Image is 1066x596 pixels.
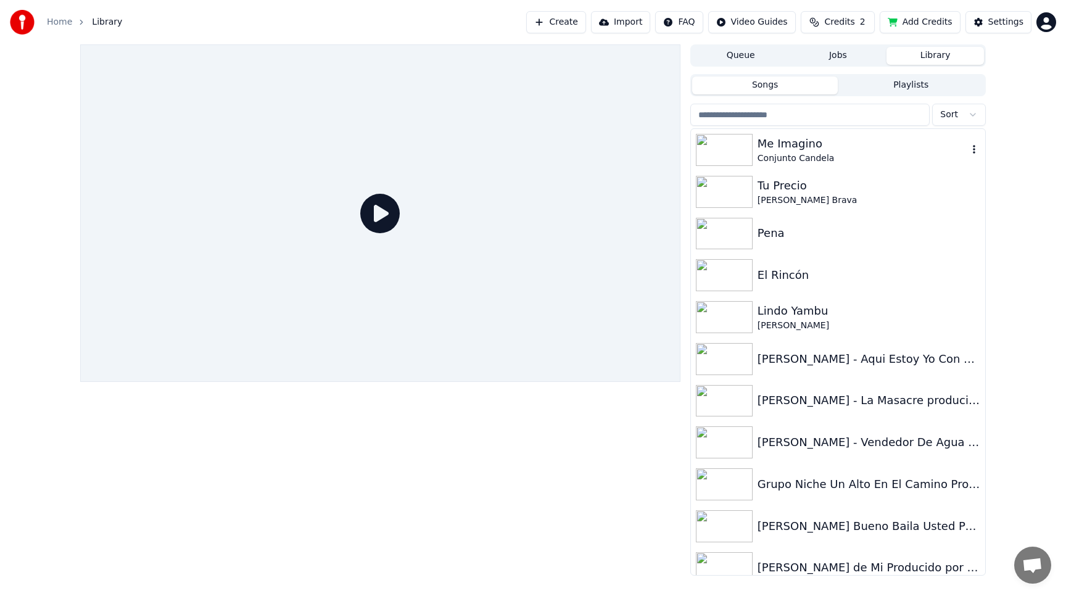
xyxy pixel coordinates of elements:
[880,11,961,33] button: Add Credits
[47,16,72,28] a: Home
[758,476,980,493] div: Grupo Niche Un Alto En El Camino Producido por [PERSON_NAME]
[758,302,980,320] div: Lindo Yambu
[758,392,980,409] div: [PERSON_NAME] - La Masacre producido por [PERSON_NAME]
[758,225,980,242] div: Pena
[824,16,854,28] span: Credits
[758,152,968,165] div: Conjunto Candela
[758,177,980,194] div: Tu Precio
[758,194,980,207] div: [PERSON_NAME] Brava
[92,16,122,28] span: Library
[758,559,980,576] div: [PERSON_NAME] de Mi Producido por [PERSON_NAME]
[790,47,887,65] button: Jobs
[886,47,984,65] button: Library
[692,47,790,65] button: Queue
[758,518,980,535] div: [PERSON_NAME] Bueno Baila Usted Producido por [PERSON_NAME].[PERSON_NAME]
[10,10,35,35] img: youka
[591,11,650,33] button: Import
[758,320,980,332] div: [PERSON_NAME]
[838,77,984,94] button: Playlists
[758,350,980,368] div: [PERSON_NAME] - Aqui Estoy Yo Con Mi Son Producido por [PERSON_NAME]
[758,267,980,284] div: El Rincón
[801,11,875,33] button: Credits2
[692,77,838,94] button: Songs
[965,11,1031,33] button: Settings
[758,434,980,451] div: [PERSON_NAME] - Vendedor De Agua Producido por [PERSON_NAME]
[988,16,1023,28] div: Settings
[860,16,866,28] span: 2
[47,16,122,28] nav: breadcrumb
[526,11,586,33] button: Create
[655,11,703,33] button: FAQ
[708,11,796,33] button: Video Guides
[940,109,958,121] span: Sort
[758,135,968,152] div: Me Imagino
[1014,547,1051,584] a: Open chat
